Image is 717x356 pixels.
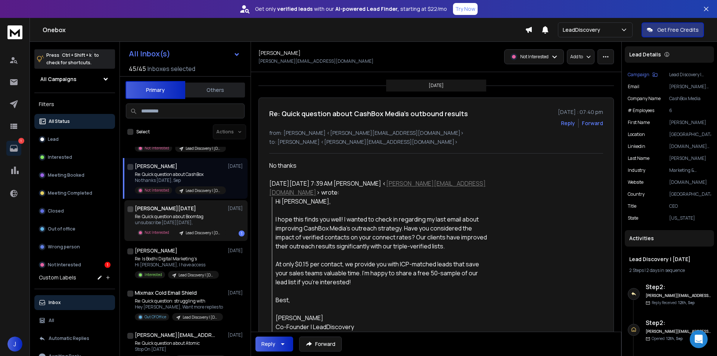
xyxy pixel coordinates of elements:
h1: Lead Discovery | [DATE] [629,256,710,263]
p: No thanks [DATE], Sep [135,177,224,183]
a: 1 [6,141,21,156]
p: website [628,179,643,185]
p: [DATE] : 07:40 pm [558,108,603,116]
button: All [34,313,115,328]
p: Stop On [DATE] [135,346,224,352]
p: linkedin [628,143,645,149]
span: 45 / 45 [129,64,146,73]
h6: Step 2 : [646,318,711,327]
div: [DATE][DATE] 7:39 AM [PERSON_NAME] < > wrote: [269,179,487,197]
p: All [49,318,54,324]
h1: All Campaigns [40,75,77,83]
p: Lead Discovery | [DATE] [186,230,221,236]
p: title [628,203,636,209]
h6: [PERSON_NAME][EMAIL_ADDRESS][DOMAIN_NAME] [646,293,711,298]
div: Open Intercom Messenger [690,330,708,348]
p: Add to [570,54,583,60]
h6: [PERSON_NAME][EMAIL_ADDRESS][DOMAIN_NAME] [646,329,711,334]
p: [US_STATE] [669,215,711,221]
p: Not Interested [145,188,169,193]
p: Lead [48,136,59,142]
p: Lead Discovery | [DATE] [179,272,214,278]
button: Closed [34,204,115,219]
h6: Step 2 : [646,282,711,291]
div: Forward [582,120,603,127]
button: Out of office [34,222,115,236]
p: Last Name [628,155,649,161]
button: Reply [255,337,293,352]
h1: Mixmax Cold Email Shield [135,289,197,297]
p: [DATE] [228,332,245,338]
p: to: [PERSON_NAME] <[PERSON_NAME][EMAIL_ADDRESS][DOMAIN_NAME]> [269,138,603,146]
p: [PERSON_NAME] [669,120,711,126]
p: Lead Discovery | [DATE] [669,72,711,78]
p: [DATE] [429,83,444,89]
p: Get only with our starting at $22/mo [255,5,447,13]
strong: AI-powered Lead Finder, [335,5,399,13]
p: [GEOGRAPHIC_DATA] [669,131,711,137]
button: All Inbox(s) [123,46,246,61]
button: Reply [561,120,575,127]
h1: Re: Quick question about CashBox Media’s outbound results [269,108,468,119]
p: Wrong person [48,244,80,250]
button: J [7,337,22,352]
p: Interested [48,154,72,160]
p: Not Interested [520,54,549,60]
p: Lead Discovery | [DATE] [183,315,218,320]
p: Not Interested [48,262,81,268]
button: Campaign [628,72,658,78]
p: Lead Discovery | [DATE] [186,188,221,194]
button: Forward [299,337,342,352]
strong: verified leads [277,5,313,13]
p: [DATE] [228,205,245,211]
span: 12th, Sep [666,336,683,341]
p: Hey [PERSON_NAME], Want more replies to [135,304,223,310]
div: Reply [261,340,275,348]
span: Ctrl + Shift + k [61,51,93,59]
p: Closed [48,208,64,214]
p: [DATE] [228,290,245,296]
p: Re: Is Bodhi Digital Marketing’s [135,256,219,262]
p: Meeting Booked [48,172,84,178]
p: Email [628,84,639,90]
button: Try Now [453,3,478,15]
p: location [628,131,645,137]
p: Country [628,191,645,197]
p: industry [628,167,645,173]
p: Re: Quick question about Boomtag [135,214,224,220]
button: Meeting Booked [34,168,115,183]
span: 2 Steps [629,267,644,273]
p: [PERSON_NAME][EMAIL_ADDRESS][DOMAIN_NAME] [669,84,711,90]
p: Hi [PERSON_NAME], I have access [135,262,219,268]
p: Press to check for shortcuts. [46,52,99,66]
div: Best, [276,295,487,304]
p: Re: Quick question about CashBox [135,171,224,177]
button: Automatic Replies [34,331,115,346]
p: Company Name [628,96,661,102]
button: All Campaigns [34,72,115,87]
img: logo [7,25,22,39]
p: [PERSON_NAME][EMAIL_ADDRESS][DOMAIN_NAME] [258,58,373,64]
div: 1 [239,230,245,236]
button: Interested [34,150,115,165]
p: Campaign [628,72,649,78]
h3: Filters [34,99,115,109]
div: At only $0.15 per contact, we provide you with ICP-matched leads that save your sales teams valua... [276,260,487,287]
h1: All Inbox(s) [129,50,170,58]
p: Automatic Replies [49,335,89,341]
button: Not Interested1 [34,257,115,272]
h3: Inboxes selected [148,64,195,73]
h1: [PERSON_NAME][DATE] [135,205,196,212]
div: Hi [PERSON_NAME], [276,197,487,206]
div: I hope this finds you well! I wanted to check in regarding my last email about improving CashBox ... [276,215,487,251]
p: unsubscribe [DATE][DATE], [135,220,224,226]
p: Re: Quick question about Atomic [135,340,224,346]
p: Out Of Office [145,314,166,320]
p: # Employees [628,108,654,114]
button: All Status [34,114,115,129]
div: [PERSON_NAME] [276,313,487,322]
button: Meeting Completed [34,186,115,201]
h1: Onebox [43,25,525,34]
